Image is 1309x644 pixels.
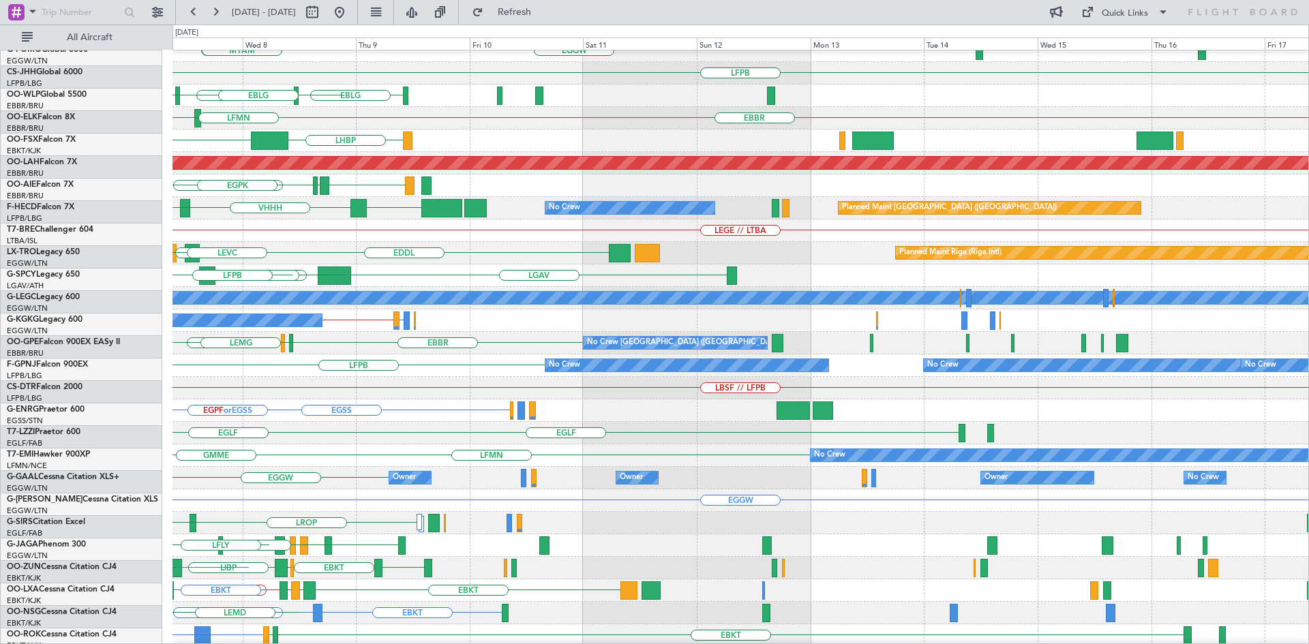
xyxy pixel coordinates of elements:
[7,438,42,448] a: EGLF/FAB
[7,585,39,594] span: OO-LXA
[7,271,80,279] a: G-SPCYLegacy 650
[7,203,37,211] span: F-HECD
[470,37,584,50] div: Fri 10
[7,405,39,414] span: G-ENRG
[7,271,36,279] span: G-SPCY
[7,236,37,246] a: LTBA/ISL
[7,371,42,381] a: LFPB/LBG
[232,6,296,18] span: [DATE] - [DATE]
[7,383,36,391] span: CS-DTR
[7,540,86,549] a: G-JAGAPhenom 300
[7,293,36,301] span: G-LEGC
[7,473,38,481] span: G-GAAL
[7,91,87,99] a: OO-WLPGlobal 5500
[7,168,44,179] a: EBBR/BRU
[7,428,80,436] a: T7-LZZIPraetor 600
[927,355,959,375] div: No Crew
[7,316,82,324] a: G-KGKGLegacy 600
[7,136,76,144] a: OO-FSXFalcon 7X
[899,243,1002,263] div: Planned Maint Riga (Riga Intl)
[549,198,580,218] div: No Crew
[587,333,815,353] div: No Crew [GEOGRAPHIC_DATA] ([GEOGRAPHIC_DATA] National)
[7,303,48,313] a: EGGW/LTN
[35,33,144,42] span: All Aircraft
[7,338,39,346] span: OO-GPE
[620,467,643,488] div: Owner
[7,585,115,594] a: OO-LXACessna Citation CJ4
[7,461,47,471] a: LFMN/NCE
[7,146,41,156] a: EBKT/KJK
[7,293,80,301] a: G-LEGCLegacy 600
[129,37,243,50] div: Tue 7
[7,91,40,99] span: OO-WLP
[1102,7,1148,20] div: Quick Links
[7,248,80,256] a: LX-TROLegacy 650
[549,355,580,375] div: No Crew
[924,37,1038,50] div: Tue 14
[7,608,117,616] a: OO-NSGCessna Citation CJ4
[7,495,158,504] a: G-[PERSON_NAME]Cessna Citation XLS
[7,203,74,211] a: F-HECDFalcon 7X
[7,618,41,628] a: EBKT/KJK
[7,563,117,571] a: OO-ZUNCessna Citation CJ4
[7,191,44,201] a: EBBR/BRU
[42,2,120,22] input: Trip Number
[356,37,470,50] div: Thu 9
[7,393,42,403] a: LFPB/LBG
[7,506,48,516] a: EGGW/LTN
[7,361,36,369] span: F-GPNJ
[583,37,697,50] div: Sat 11
[7,258,48,269] a: EGGW/LTN
[7,428,35,436] span: T7-LZZI
[984,467,1008,488] div: Owner
[7,630,117,639] a: OO-ROKCessna Citation CJ4
[466,1,547,23] button: Refresh
[7,405,85,414] a: G-ENRGPraetor 600
[15,27,148,48] button: All Aircraft
[7,113,37,121] span: OO-ELK
[7,326,48,336] a: EGGW/LTN
[811,37,924,50] div: Mon 13
[7,563,41,571] span: OO-ZUN
[7,338,120,346] a: OO-GPEFalcon 900EX EASy II
[7,450,90,459] a: T7-EMIHawker 900XP
[7,113,75,121] a: OO-ELKFalcon 8X
[7,158,77,166] a: OO-LAHFalcon 7X
[697,37,811,50] div: Sun 12
[7,416,43,426] a: EGSS/STN
[175,27,198,39] div: [DATE]
[7,518,33,526] span: G-SIRS
[7,361,88,369] a: F-GPNJFalcon 900EX
[7,56,48,66] a: EGGW/LTN
[1188,467,1219,488] div: No Crew
[7,78,42,89] a: LFPB/LBG
[7,518,85,526] a: G-SIRSCitation Excel
[486,7,543,17] span: Refresh
[7,136,38,144] span: OO-FSX
[7,540,38,549] span: G-JAGA
[7,68,82,76] a: CS-JHHGlobal 6000
[7,630,41,639] span: OO-ROK
[7,551,48,561] a: EGGW/LTN
[7,68,36,76] span: CS-JHH
[7,101,44,111] a: EBBR/BRU
[7,181,36,189] span: OO-AIE
[1152,37,1265,50] div: Thu 16
[7,383,82,391] a: CS-DTRFalcon 2000
[842,198,1057,218] div: Planned Maint [GEOGRAPHIC_DATA] ([GEOGRAPHIC_DATA])
[7,123,44,134] a: EBBR/BRU
[1038,37,1152,50] div: Wed 15
[7,450,33,459] span: T7-EMI
[7,348,44,358] a: EBBR/BRU
[7,483,48,493] a: EGGW/LTN
[814,445,845,465] div: No Crew
[7,316,39,324] span: G-KGKG
[7,596,41,606] a: EBKT/KJK
[7,213,42,224] a: LFPB/LBG
[1245,355,1276,375] div: No Crew
[7,281,44,291] a: LGAV/ATH
[7,226,35,234] span: T7-BRE
[243,37,357,50] div: Wed 8
[7,248,36,256] span: LX-TRO
[1074,1,1175,23] button: Quick Links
